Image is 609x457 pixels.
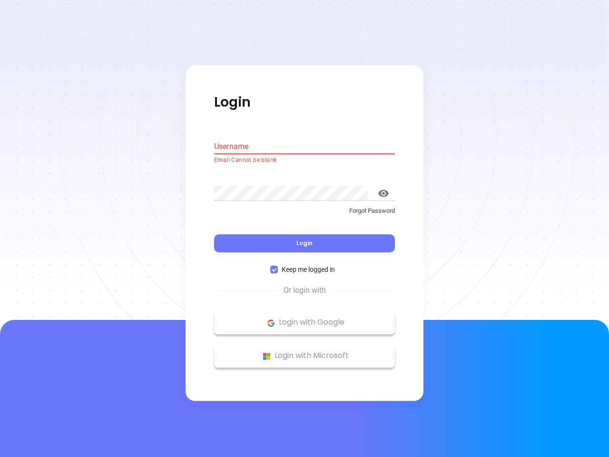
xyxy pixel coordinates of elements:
button: Google Logo Login with Google [214,311,395,335]
span: Or login with [279,285,331,297]
button: Login [214,235,395,253]
button: toggle password visibility [372,182,395,205]
p: Email Cannot be blank [214,156,395,165]
button: Microsoft Logo Login with Microsoft [214,344,395,368]
span: Login [296,239,313,248]
p: Login [214,94,395,111]
span: Keep me logged in [278,265,339,275]
img: Google Logo [265,317,277,329]
p: Forgot Password [214,206,395,216]
img: Microsoft Logo [261,350,273,362]
a: Forgot Password [214,206,395,223]
p: Login with Google [219,316,390,330]
p: Login with Microsoft [219,349,390,363]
